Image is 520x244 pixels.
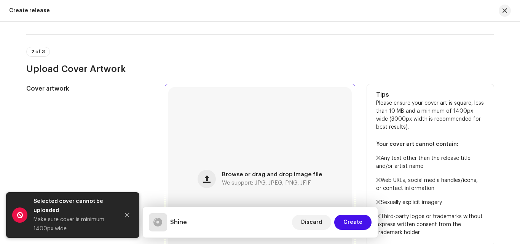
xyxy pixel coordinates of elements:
[33,215,113,233] div: Make sure cover is minimum 1400px wide
[376,90,485,99] h5: Tips
[222,172,322,177] span: Browse or drag and drop image file
[376,213,485,237] p: Third-party logos or trademarks without express written consent from the trademark holder
[292,215,331,230] button: Discard
[376,155,485,171] p: Any text other than the release title and/or artist name
[376,177,485,193] p: Web URLs, social media handles/icons, or contact information
[26,63,494,75] h3: Upload Cover Artwork
[376,99,485,237] p: Please ensure your cover art is square, less than 10 MB and a minimum of 1400px wide (3000px widt...
[33,197,113,215] div: Selected cover cannot be uploaded
[334,215,372,230] button: Create
[170,218,187,227] h5: Shine
[376,140,485,148] p: Your cover art cannot contain:
[343,215,362,230] span: Create
[120,207,135,223] button: Close
[301,215,322,230] span: Discard
[222,180,311,186] span: We support: JPG, JPEG, PNG, JFIF
[26,84,153,93] h5: Cover artwork
[376,199,485,207] p: Sexually explicit imagery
